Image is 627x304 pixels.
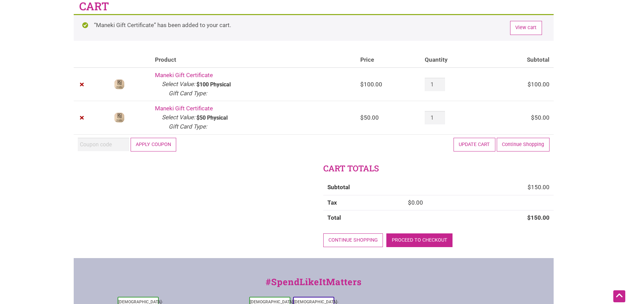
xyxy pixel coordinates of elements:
bdi: 100.00 [528,81,550,88]
th: Quantity [421,52,487,68]
span: $ [528,81,531,88]
div: “Maneki Gift Certificate” has been added to your cart. [74,14,554,41]
th: Subtotal [323,180,404,195]
a: Maneki Gift Certificate [155,72,213,78]
p: Physical [207,115,228,121]
dt: Select Value: [162,80,195,89]
a: Maneki Gift Certificate [155,105,213,112]
th: Tax [323,195,404,210]
p: $100 [196,82,209,87]
th: Price [356,52,421,68]
input: Product quantity [425,78,445,91]
span: $ [528,184,531,191]
bdi: 100.00 [360,81,382,88]
bdi: 50.00 [360,114,379,121]
span: $ [531,114,534,121]
span: $ [408,199,411,206]
bdi: 0.00 [408,199,423,206]
button: Apply coupon [131,138,177,152]
bdi: 150.00 [527,214,550,221]
dt: Gift Card Type: [169,89,207,98]
span: $ [360,114,364,121]
button: Update cart [454,138,495,152]
input: Coupon code [78,138,129,151]
img: Maneki Gift Certificate [114,79,125,90]
a: Remove Maneki Gift Certificate from cart [78,80,87,89]
h2: Cart totals [323,163,554,174]
div: Scroll Back to Top [613,290,625,302]
input: Product quantity [425,111,445,124]
span: $ [527,214,531,221]
div: #SpendLikeItMatters [74,275,554,295]
th: Subtotal [487,52,554,68]
a: Continue shopping [323,233,383,247]
img: Maneki Gift Certificate [114,112,125,123]
a: Remove Maneki Gift Certificate from cart [78,113,87,122]
span: $ [360,81,364,88]
bdi: 50.00 [531,114,550,121]
th: Product [151,52,356,68]
a: View cart [510,21,542,35]
p: $50 [196,115,206,121]
dt: Select Value: [162,113,195,122]
p: Physical [210,82,231,87]
a: Continue Shopping [497,138,550,152]
bdi: 150.00 [528,184,550,191]
a: Proceed to checkout [386,233,453,247]
th: Total [323,210,404,226]
dt: Gift Card Type: [169,122,207,131]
